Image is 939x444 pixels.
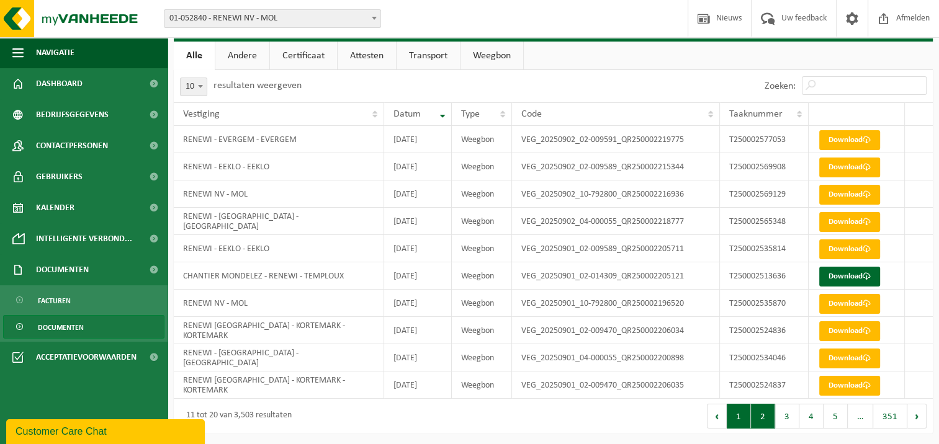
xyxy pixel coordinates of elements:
a: Attesten [338,42,396,70]
td: [DATE] [384,235,452,262]
td: VEG_20250902_04-000055_QR250002218777 [512,208,720,235]
label: Zoeken: [765,81,796,91]
td: VEG_20250902_02-009589_QR250002215344 [512,153,720,180]
a: Download [819,185,880,205]
a: Download [819,130,880,150]
div: 11 tot 20 van 3,503 resultaten [180,405,292,427]
button: 351 [873,404,907,428]
td: [DATE] [384,317,452,344]
td: [DATE] [384,153,452,180]
td: T250002513636 [720,262,809,290]
a: Facturen [3,288,164,312]
span: Acceptatievoorwaarden [36,342,137,373]
td: CHANTIER MONDELEZ - RENEWI - TEMPLOUX [174,262,384,290]
td: [DATE] [384,126,452,153]
td: RENEWI NV - MOL [174,180,384,208]
td: Weegbon [452,290,512,317]
span: Documenten [36,254,89,285]
td: VEG_20250901_10-792800_QR250002196520 [512,290,720,317]
td: VEG_20250901_04-000055_QR250002200898 [512,344,720,371]
td: VEG_20250901_02-009470_QR250002206035 [512,371,720,399]
span: Kalender [36,192,74,223]
td: T250002577053 [720,126,809,153]
button: 2 [751,404,775,428]
label: resultaten weergeven [213,81,302,91]
td: Weegbon [452,153,512,180]
iframe: chat widget [6,417,207,444]
span: Gebruikers [36,161,83,192]
td: VEG_20250901_02-009589_QR250002205711 [512,235,720,262]
td: Weegbon [452,317,512,344]
a: Andere [215,42,269,70]
span: 01-052840 - RENEWI NV - MOL [164,9,381,28]
td: RENEWI [GEOGRAPHIC_DATA] - KORTEMARK - KORTEMARK [174,371,384,399]
button: 5 [824,404,848,428]
td: VEG_20250902_02-009591_QR250002219775 [512,126,720,153]
span: Type [461,109,480,119]
span: Navigatie [36,37,74,68]
a: Download [819,349,880,368]
td: T250002524837 [720,371,809,399]
td: RENEWI NV - MOL [174,290,384,317]
span: Datum [393,109,421,119]
td: RENEWI - EEKLO - EEKLO [174,153,384,180]
a: Certificaat [270,42,337,70]
a: Download [819,239,880,259]
td: Weegbon [452,344,512,371]
span: Intelligente verbond... [36,223,132,254]
td: Weegbon [452,262,512,290]
td: VEG_20250901_02-009470_QR250002206034 [512,317,720,344]
a: Transport [397,42,460,70]
span: … [848,404,873,428]
a: Download [819,294,880,314]
td: Weegbon [452,180,512,208]
span: Documenten [38,316,84,339]
td: T250002569129 [720,180,809,208]
td: T250002534046 [720,344,809,371]
td: [DATE] [384,262,452,290]
td: [DATE] [384,371,452,399]
button: 3 [775,404,799,428]
span: Contactpersonen [36,130,108,161]
td: RENEWI - EVERGEM - EVERGEM [174,126,384,153]
td: Weegbon [452,208,512,235]
td: [DATE] [384,344,452,371]
td: RENEWI [GEOGRAPHIC_DATA] - KORTEMARK - KORTEMARK [174,317,384,344]
td: VEG_20250901_02-014309_QR250002205121 [512,262,720,290]
td: T250002565348 [720,208,809,235]
a: Download [819,212,880,232]
td: RENEWI - [GEOGRAPHIC_DATA] - [GEOGRAPHIC_DATA] [174,208,384,235]
button: Previous [707,404,727,428]
a: Download [819,376,880,396]
button: 4 [799,404,824,428]
button: 1 [727,404,751,428]
td: VEG_20250902_10-792800_QR250002216936 [512,180,720,208]
td: [DATE] [384,180,452,208]
td: T250002535870 [720,290,809,317]
td: Weegbon [452,371,512,399]
span: Vestiging [183,109,220,119]
span: Facturen [38,289,71,313]
td: RENEWI - EEKLO - EEKLO [174,235,384,262]
span: Bedrijfsgegevens [36,99,109,130]
a: Weegbon [461,42,523,70]
a: Download [819,158,880,177]
span: Dashboard [36,68,83,99]
td: Weegbon [452,235,512,262]
span: 01-052840 - RENEWI NV - MOL [164,10,380,27]
span: Code [521,109,542,119]
td: [DATE] [384,208,452,235]
td: T250002535814 [720,235,809,262]
a: Download [819,267,880,286]
a: Download [819,321,880,341]
span: 10 [181,78,207,95]
td: RENEWI - [GEOGRAPHIC_DATA] - [GEOGRAPHIC_DATA] [174,344,384,371]
span: Taaknummer [729,109,783,119]
td: T250002524836 [720,317,809,344]
td: T250002569908 [720,153,809,180]
td: Weegbon [452,126,512,153]
td: [DATE] [384,290,452,317]
span: 10 [180,78,207,96]
button: Next [907,404,927,428]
